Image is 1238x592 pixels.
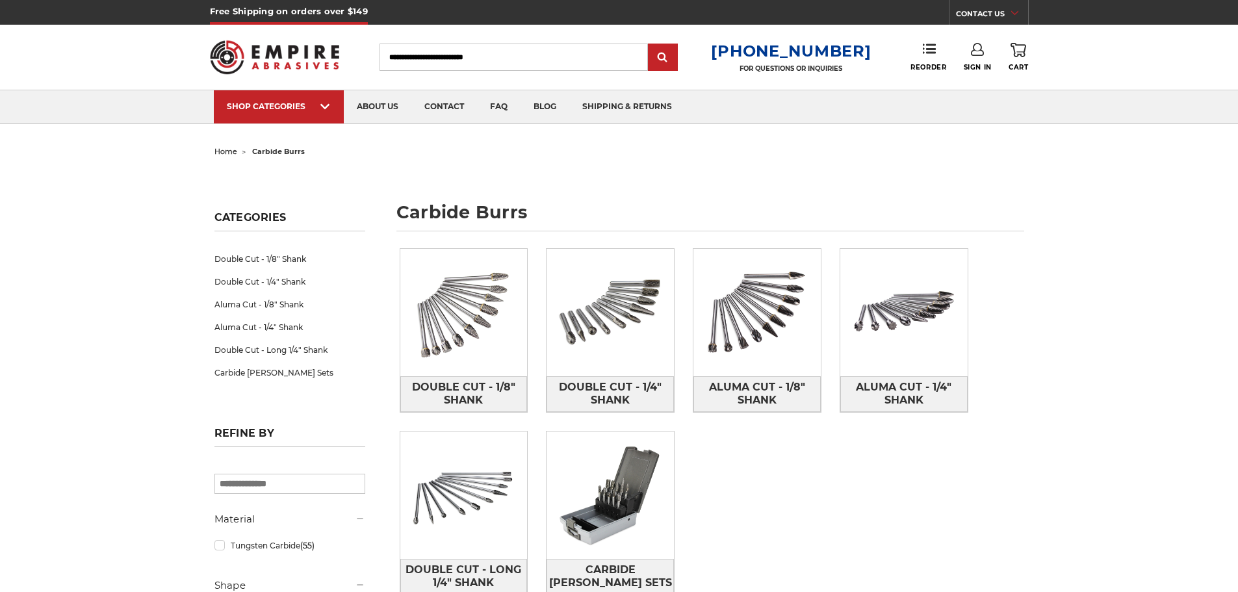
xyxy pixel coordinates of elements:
a: Double Cut - 1/4" Shank [547,376,674,412]
a: Aluma Cut - 1/8" Shank [693,376,821,412]
a: Double Cut - Long 1/4" Shank [214,339,365,361]
img: Empire Abrasives [210,32,340,83]
a: Cart [1009,43,1028,71]
img: Double Cut - Long 1/4" Shank [400,431,528,559]
span: Sign In [964,63,992,71]
a: Double Cut - 1/8" Shank [214,248,365,270]
h5: Categories [214,211,365,231]
span: carbide burrs [252,147,305,156]
a: about us [344,90,411,123]
a: Double Cut - 1/8" Shank [400,376,528,412]
a: Tungsten Carbide [214,534,365,557]
img: Double Cut - 1/4" Shank [547,249,674,376]
img: Aluma Cut - 1/8" Shank [693,249,821,376]
img: Aluma Cut - 1/4" Shank [840,249,968,376]
div: SHOP CATEGORIES [227,101,331,111]
h5: Refine by [214,427,365,447]
span: Aluma Cut - 1/8" Shank [694,376,820,411]
a: Reorder [910,43,946,71]
a: [PHONE_NUMBER] [711,42,871,60]
a: contact [411,90,477,123]
a: shipping & returns [569,90,685,123]
img: Carbide Burr Sets [547,431,674,559]
a: CONTACT US [956,6,1028,25]
h1: carbide burrs [396,203,1024,231]
span: (55) [300,541,315,550]
span: Reorder [910,63,946,71]
a: Double Cut - 1/4" Shank [214,270,365,293]
a: Aluma Cut - 1/4" Shank [840,376,968,412]
span: Double Cut - 1/8" Shank [401,376,527,411]
span: Cart [1009,63,1028,71]
h5: Material [214,511,365,527]
span: Aluma Cut - 1/4" Shank [841,376,967,411]
img: Double Cut - 1/8" Shank [400,249,528,376]
p: FOR QUESTIONS OR INQUIRIES [711,64,871,73]
a: Aluma Cut - 1/4" Shank [214,316,365,339]
input: Submit [650,45,676,71]
a: Aluma Cut - 1/8" Shank [214,293,365,316]
a: home [214,147,237,156]
a: blog [521,90,569,123]
a: Carbide [PERSON_NAME] Sets [214,361,365,384]
a: faq [477,90,521,123]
